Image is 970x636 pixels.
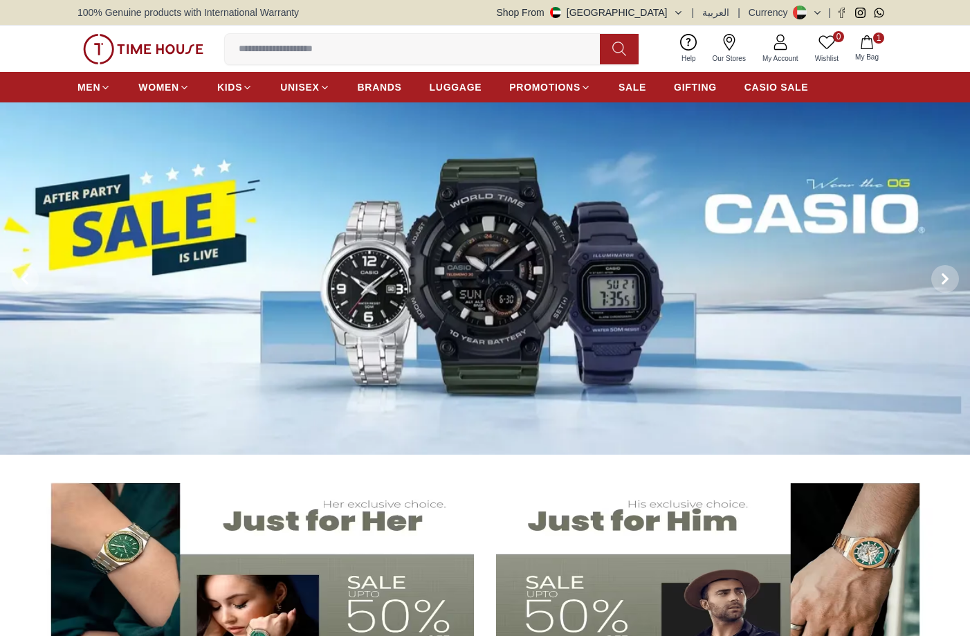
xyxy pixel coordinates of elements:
[77,75,111,100] a: MEN
[497,6,684,19] button: Shop From[GEOGRAPHIC_DATA]
[77,80,100,94] span: MEN
[280,75,329,100] a: UNISEX
[674,75,717,100] a: GIFTING
[749,6,794,19] div: Currency
[738,6,740,19] span: |
[280,80,319,94] span: UNISEX
[855,8,866,18] a: Instagram
[673,31,704,66] a: Help
[873,33,884,44] span: 1
[550,7,561,18] img: United Arab Emirates
[704,31,754,66] a: Our Stores
[138,80,179,94] span: WOMEN
[358,75,402,100] a: BRANDS
[674,80,717,94] span: GIFTING
[833,31,844,42] span: 0
[358,80,402,94] span: BRANDS
[77,6,299,19] span: 100% Genuine products with International Warranty
[744,75,809,100] a: CASIO SALE
[828,6,831,19] span: |
[702,6,729,19] button: العربية
[676,53,702,64] span: Help
[807,31,847,66] a: 0Wishlist
[850,52,884,62] span: My Bag
[744,80,809,94] span: CASIO SALE
[430,75,482,100] a: LUGGAGE
[83,34,203,64] img: ...
[217,80,242,94] span: KIDS
[757,53,804,64] span: My Account
[874,8,884,18] a: Whatsapp
[847,33,887,65] button: 1My Bag
[509,75,591,100] a: PROMOTIONS
[138,75,190,100] a: WOMEN
[217,75,253,100] a: KIDS
[619,75,646,100] a: SALE
[619,80,646,94] span: SALE
[836,8,847,18] a: Facebook
[707,53,751,64] span: Our Stores
[509,80,580,94] span: PROMOTIONS
[692,6,695,19] span: |
[430,80,482,94] span: LUGGAGE
[809,53,844,64] span: Wishlist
